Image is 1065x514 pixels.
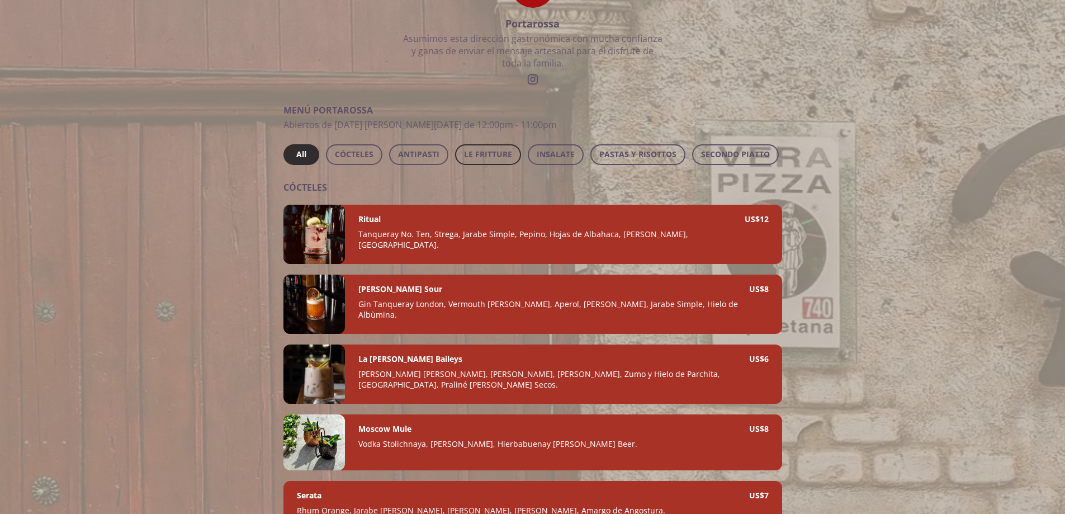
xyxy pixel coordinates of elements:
[389,144,448,165] button: ANTIPASTI
[358,284,442,294] h4: [PERSON_NAME] Sour
[358,438,749,454] p: Vodka Stolichnaya, [PERSON_NAME], Hierbabuenay [PERSON_NAME] Beer.
[455,144,521,165] button: LE FRITTURE
[749,353,769,364] p: US$ 6
[749,284,769,294] p: US$ 8
[464,148,512,162] span: LE FRITTURE
[292,148,310,162] span: All
[401,17,664,30] h1: Portarossa
[590,144,685,165] button: PASTAS Y RISOTTOS
[599,148,676,162] span: PASTAS Y RISOTTOS
[358,369,749,394] p: [PERSON_NAME] [PERSON_NAME], [PERSON_NAME], [PERSON_NAME], Zumo y Hielo de Parchita, [GEOGRAPHIC_...
[537,148,575,162] span: INSALATE
[283,104,782,116] h2: MENÚ PORTAROSSA
[358,214,381,224] h4: Ritual
[358,423,411,434] h4: Moscow Mule
[283,181,782,194] h3: CÓCTELES
[326,144,382,165] button: CÓCTELES
[692,144,779,165] button: SECONDO PIATTO
[745,214,769,224] p: US$ 12
[749,423,769,434] p: US$ 8
[297,490,321,501] h4: Serata
[749,490,769,501] p: US$ 7
[283,144,319,165] button: All
[335,148,373,162] span: CÓCTELES
[525,72,541,87] a: social-link-INSTAGRAM
[401,32,664,69] p: Asumimos esta dirección gastronómica con mucha confianza y ganas de enviar el mensaje artesanal p...
[283,119,782,131] p: Abiertos de [DATE] [PERSON_NAME][DATE] de 12:00pm - 11:00pm
[398,148,439,162] span: ANTIPASTI
[701,148,770,162] span: SECONDO PIATTO
[528,144,584,165] button: INSALATE
[358,229,745,254] p: Tanqueray No. Ten, Strega, Jarabe Simple, Pepino, Hojas de Albahaca, [PERSON_NAME], [GEOGRAPHIC_D...
[358,353,462,364] h4: La [PERSON_NAME] Baileys
[358,299,749,324] p: Gin Tanqueray London, Vermouth [PERSON_NAME], Aperol, [PERSON_NAME], Jarabe Simple, Hielo de Albù...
